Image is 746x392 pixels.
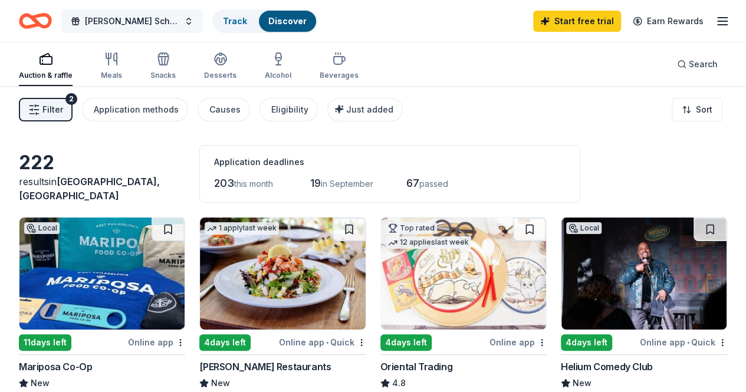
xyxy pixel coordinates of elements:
[19,334,71,351] div: 11 days left
[561,218,727,330] img: Image for Helium Comedy Club
[19,218,185,330] img: Image for Mariposa Co-Op
[214,177,234,189] span: 203
[406,177,419,189] span: 67
[101,47,122,86] button: Meals
[533,11,621,32] a: Start free trial
[265,71,291,80] div: Alcohol
[204,71,236,80] div: Desserts
[380,334,432,351] div: 4 days left
[223,16,247,26] a: Track
[561,360,653,374] div: Helium Comedy Club
[310,177,321,189] span: 19
[19,174,185,203] div: results
[386,236,471,249] div: 12 applies last week
[689,57,718,71] span: Search
[24,222,60,234] div: Local
[259,98,318,121] button: Eligibility
[320,47,359,86] button: Beverages
[31,376,50,390] span: New
[150,47,176,86] button: Snacks
[19,176,160,202] span: in
[19,360,92,374] div: Mariposa Co-Op
[320,71,359,80] div: Beverages
[19,71,73,80] div: Auction & raffle
[19,176,160,202] span: [GEOGRAPHIC_DATA], [GEOGRAPHIC_DATA]
[573,376,591,390] span: New
[200,218,365,330] img: Image for Cameron Mitchell Restaurants
[696,103,712,117] span: Sort
[82,98,188,121] button: Application methods
[672,98,722,121] button: Sort
[265,47,291,86] button: Alcohol
[386,222,437,234] div: Top rated
[205,222,279,235] div: 1 apply last week
[234,179,273,189] span: this month
[101,71,122,80] div: Meals
[61,9,203,33] button: [PERSON_NAME] School Centennial Celebration
[380,360,453,374] div: Oriental Trading
[128,335,185,350] div: Online app
[326,338,328,347] span: •
[668,52,727,76] button: Search
[85,14,179,28] span: [PERSON_NAME] School Centennial Celebration
[209,103,241,117] div: Causes
[198,98,250,121] button: Causes
[268,16,307,26] a: Discover
[199,360,331,374] div: [PERSON_NAME] Restaurants
[566,222,602,234] div: Local
[42,103,63,117] span: Filter
[204,47,236,86] button: Desserts
[381,218,546,330] img: Image for Oriental Trading
[626,11,711,32] a: Earn Rewards
[94,103,179,117] div: Application methods
[687,338,689,347] span: •
[214,155,566,169] div: Application deadlines
[19,151,185,174] div: 222
[279,335,366,350] div: Online app Quick
[640,335,727,350] div: Online app Quick
[392,376,406,390] span: 4.8
[150,71,176,80] div: Snacks
[419,179,448,189] span: passed
[212,9,317,33] button: TrackDiscover
[19,47,73,86] button: Auction & raffle
[19,98,73,121] button: Filter2
[346,104,393,114] span: Just added
[327,98,403,121] button: Just added
[489,335,547,350] div: Online app
[65,93,77,105] div: 2
[271,103,308,117] div: Eligibility
[199,334,251,351] div: 4 days left
[19,7,52,35] a: Home
[211,376,230,390] span: New
[561,334,612,351] div: 4 days left
[321,179,373,189] span: in September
